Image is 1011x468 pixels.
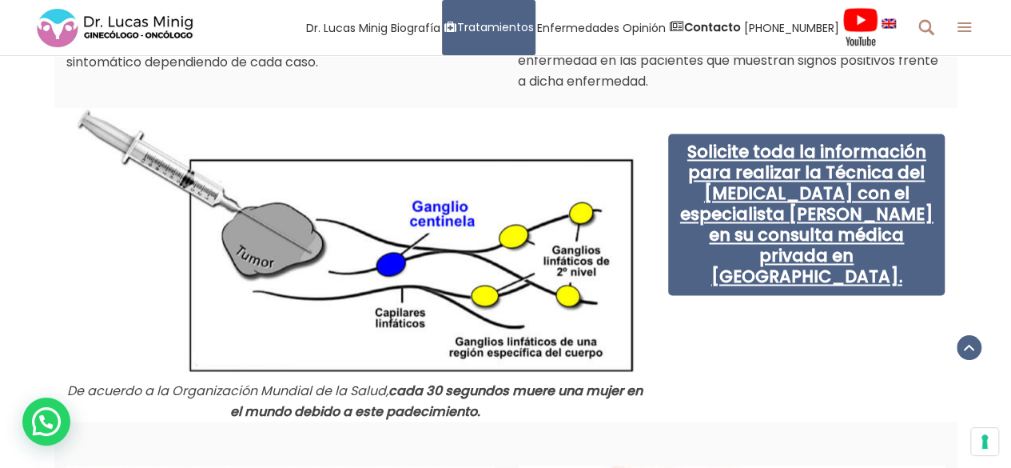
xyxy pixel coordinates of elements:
[882,18,896,28] img: language english
[842,7,878,47] img: Videos Youtube Ginecología
[22,398,70,446] div: WhatsApp contact
[680,140,933,288] a: Solicite toda la información para realizar la Técnica del [MEDICAL_DATA] con el especialista [PER...
[75,108,635,372] img: Ganglio Centinela
[306,18,388,37] span: Dr. Lucas Minig
[684,19,741,35] strong: Contacto
[67,381,643,420] em: De acuerdo a la Organización Mundial de la Salud,
[230,381,643,420] strong: cada 30 segundos muere una mujer en el mundo debido a este padecimiento.
[744,18,839,37] span: [PHONE_NUMBER]
[623,18,666,37] span: Opinión
[391,18,440,37] span: Biografía
[537,18,619,37] span: Enfermedades
[971,428,998,455] button: Sus preferencias de consentimiento para tecnologías de seguimiento
[457,18,534,37] span: Tratamientos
